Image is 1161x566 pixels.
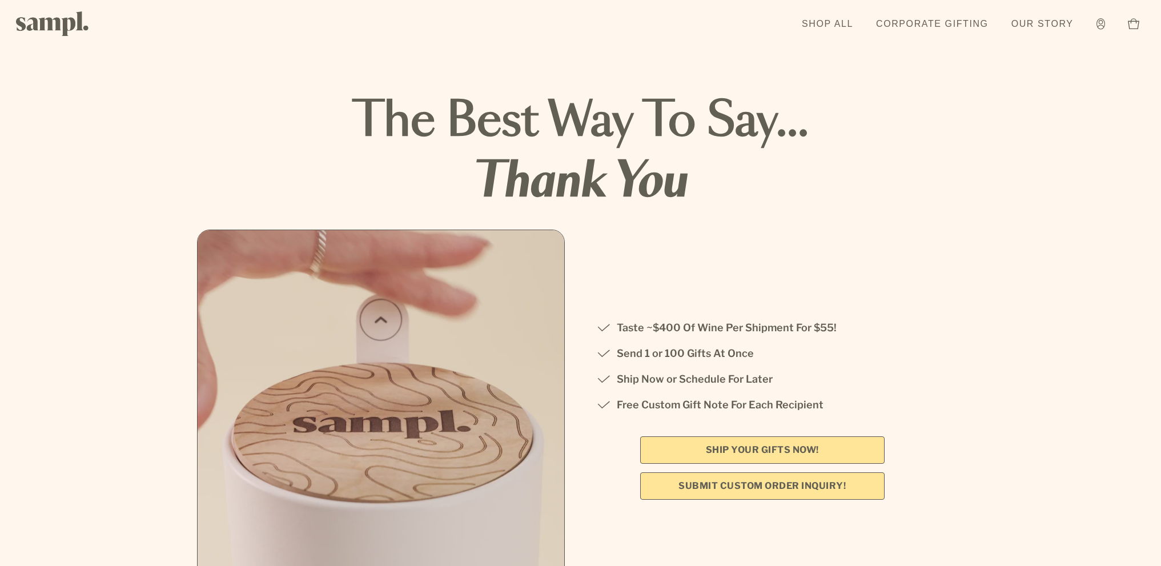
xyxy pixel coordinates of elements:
li: Free Custom Gift Note For Each Recipient [597,396,928,414]
li: Send 1 or 100 Gifts At Once [597,345,928,362]
a: Shop All [796,11,859,37]
li: Ship Now or Schedule For Later [597,371,928,388]
span: ... [776,99,809,144]
li: Taste ~$400 Of Wine Per Shipment For $55! [597,319,928,336]
a: SHIP YOUR GIFTS NOW! [640,436,885,464]
img: Sampl logo [16,11,89,36]
strong: The best way to say [352,99,809,144]
strong: thank you [197,152,965,212]
a: Our Story [1006,11,1079,37]
a: Submit Custom Order Inquiry! [640,472,885,500]
a: Corporate Gifting [870,11,994,37]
